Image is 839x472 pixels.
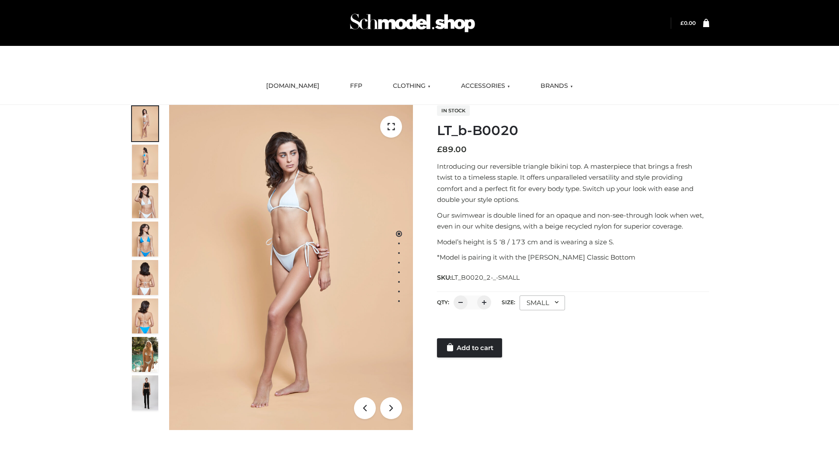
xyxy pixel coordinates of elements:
img: ArielClassicBikiniTop_CloudNine_AzureSky_OW114ECO_8-scaled.jpg [132,298,158,333]
span: In stock [437,105,470,116]
img: ArielClassicBikiniTop_CloudNine_AzureSky_OW114ECO_2-scaled.jpg [132,145,158,180]
a: ACCESSORIES [454,76,517,96]
span: LT_B0020_2-_-SMALL [451,274,520,281]
a: CLOTHING [386,76,437,96]
bdi: 0.00 [680,20,696,26]
img: ArielClassicBikiniTop_CloudNine_AzureSky_OW114ECO_4-scaled.jpg [132,222,158,257]
span: £ [680,20,684,26]
span: £ [437,145,442,154]
bdi: 89.00 [437,145,467,154]
a: £0.00 [680,20,696,26]
a: FFP [343,76,369,96]
label: QTY: [437,299,449,305]
img: Arieltop_CloudNine_AzureSky2.jpg [132,337,158,372]
p: Our swimwear is double lined for an opaque and non-see-through look when wet, even in our white d... [437,210,709,232]
img: ArielClassicBikiniTop_CloudNine_AzureSky_OW114ECO_3-scaled.jpg [132,183,158,218]
label: Size: [502,299,515,305]
p: *Model is pairing it with the [PERSON_NAME] Classic Bottom [437,252,709,263]
a: BRANDS [534,76,579,96]
div: SMALL [520,295,565,310]
img: ArielClassicBikiniTop_CloudNine_AzureSky_OW114ECO_1 [169,105,413,430]
span: SKU: [437,272,520,283]
img: ArielClassicBikiniTop_CloudNine_AzureSky_OW114ECO_7-scaled.jpg [132,260,158,295]
a: Add to cart [437,338,502,357]
p: Model’s height is 5 ‘8 / 173 cm and is wearing a size S. [437,236,709,248]
img: ArielClassicBikiniTop_CloudNine_AzureSky_OW114ECO_1-scaled.jpg [132,106,158,141]
p: Introducing our reversible triangle bikini top. A masterpiece that brings a fresh twist to a time... [437,161,709,205]
a: [DOMAIN_NAME] [260,76,326,96]
img: 49df5f96394c49d8b5cbdcda3511328a.HD-1080p-2.5Mbps-49301101_thumbnail.jpg [132,375,158,410]
h1: LT_b-B0020 [437,123,709,139]
img: Schmodel Admin 964 [347,6,478,40]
